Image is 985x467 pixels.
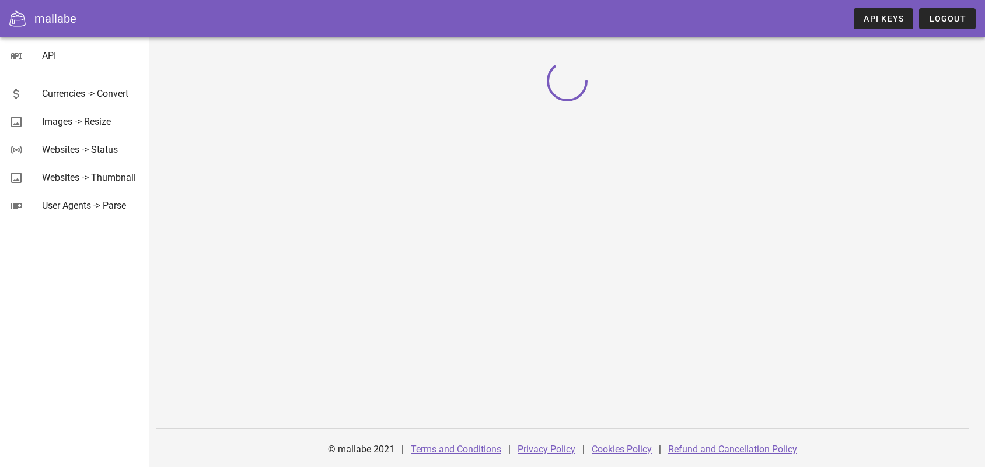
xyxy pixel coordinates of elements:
div: | [582,436,585,464]
div: Websites -> Status [42,144,140,155]
a: Privacy Policy [518,444,575,455]
div: mallabe [34,10,76,27]
a: API Keys [854,8,913,29]
div: | [659,436,661,464]
div: API [42,50,140,61]
button: Logout [919,8,976,29]
div: Images -> Resize [42,116,140,127]
a: Terms and Conditions [411,444,501,455]
span: API Keys [863,14,904,23]
div: © mallabe 2021 [321,436,401,464]
div: Currencies -> Convert [42,88,140,99]
div: Websites -> Thumbnail [42,172,140,183]
a: Refund and Cancellation Policy [668,444,797,455]
div: User Agents -> Parse [42,200,140,211]
a: Cookies Policy [592,444,652,455]
div: | [508,436,511,464]
span: Logout [928,14,966,23]
div: | [401,436,404,464]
